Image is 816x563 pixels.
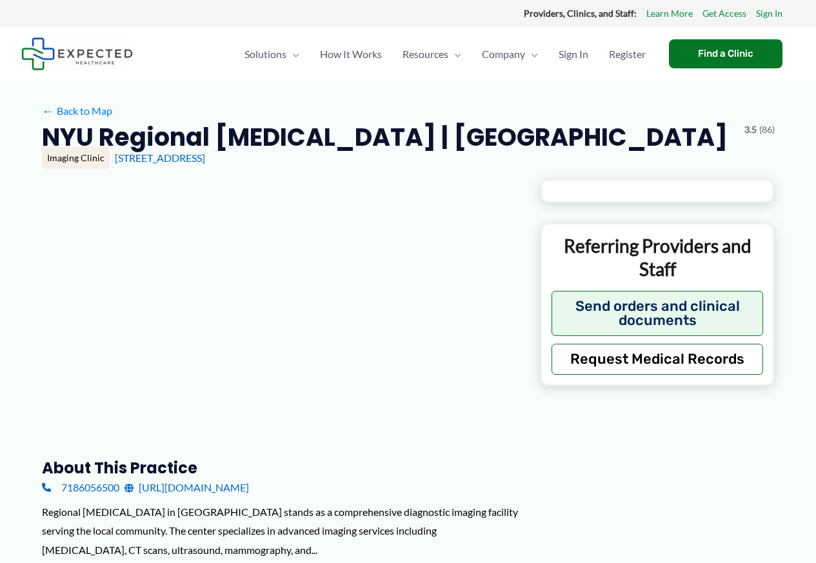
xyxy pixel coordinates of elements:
a: Get Access [702,5,746,22]
a: How It Works [310,32,392,77]
span: 3.5 [744,121,757,138]
span: (86) [759,121,775,138]
button: Request Medical Records [552,344,764,375]
p: Referring Providers and Staff [552,234,764,281]
span: ← [42,104,54,117]
span: Company [482,32,525,77]
span: Menu Toggle [525,32,538,77]
a: [STREET_ADDRESS] [115,152,205,164]
a: Find a Clinic [669,39,782,68]
a: Learn More [646,5,693,22]
span: Solutions [244,32,286,77]
span: Resources [403,32,448,77]
a: ResourcesMenu Toggle [392,32,472,77]
span: How It Works [320,32,382,77]
span: Sign In [559,32,588,77]
span: Menu Toggle [286,32,299,77]
img: Expected Healthcare Logo - side, dark font, small [21,37,133,70]
nav: Primary Site Navigation [234,32,656,77]
a: Sign In [756,5,782,22]
h3: About this practice [42,458,520,478]
a: [URL][DOMAIN_NAME] [124,478,249,497]
h2: NYU Regional [MEDICAL_DATA] | [GEOGRAPHIC_DATA] [42,121,728,153]
button: Send orders and clinical documents [552,291,764,336]
a: Sign In [548,32,599,77]
a: CompanyMenu Toggle [472,32,548,77]
a: 7186056500 [42,478,119,497]
div: Imaging Clinic [42,147,110,169]
span: Register [609,32,646,77]
div: Regional [MEDICAL_DATA] in [GEOGRAPHIC_DATA] stands as a comprehensive diagnostic imaging facilit... [42,502,520,560]
a: Register [599,32,656,77]
a: ←Back to Map [42,101,112,121]
span: Menu Toggle [448,32,461,77]
strong: Providers, Clinics, and Staff: [524,8,637,19]
a: SolutionsMenu Toggle [234,32,310,77]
